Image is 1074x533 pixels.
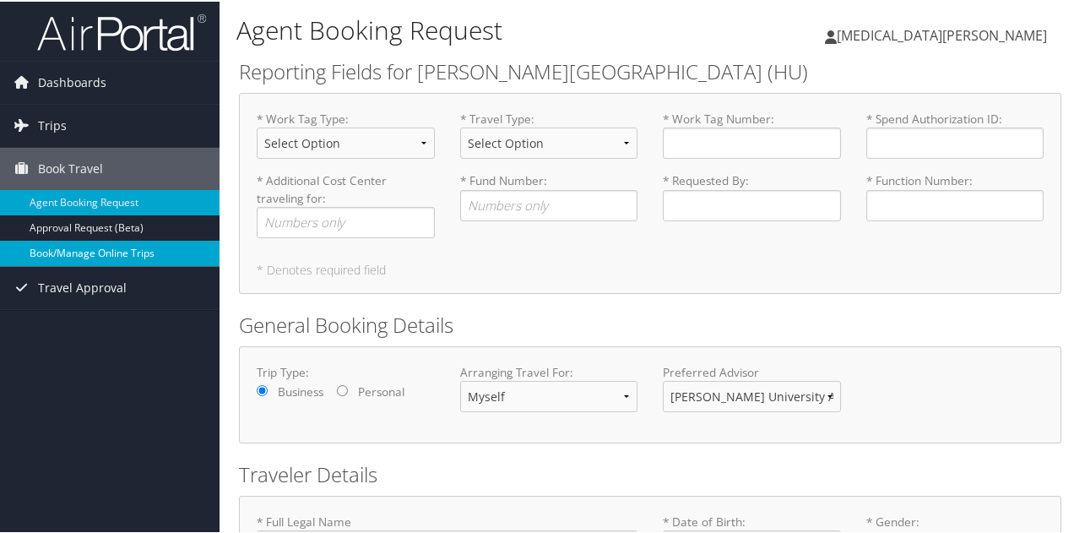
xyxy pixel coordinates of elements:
input: * Requested By: [663,188,841,220]
input: * Function Number: [866,188,1044,220]
input: * Fund Number: [460,188,638,220]
label: * Work Tag Type : [257,109,435,171]
h2: Reporting Fields for [PERSON_NAME][GEOGRAPHIC_DATA] (HU) [239,56,1061,84]
span: Dashboards [38,60,106,102]
label: * Spend Authorization ID : [866,109,1044,157]
label: * Work Tag Number : [663,109,841,157]
h2: General Booking Details [239,309,1061,338]
h1: Agent Booking Request [236,11,788,46]
label: * Travel Type : [460,109,638,171]
label: * Requested By : [663,171,841,219]
h2: Traveler Details [239,459,1061,487]
label: Preferred Advisor [663,362,841,379]
span: Book Travel [38,146,103,188]
label: Trip Type: [257,362,435,379]
select: * Travel Type: [460,126,638,157]
label: * Fund Number : [460,171,638,219]
span: Trips [38,103,67,145]
label: * Additional Cost Center traveling for : [257,171,435,237]
label: Business [278,382,323,399]
input: * Spend Authorization ID: [866,126,1044,157]
span: [MEDICAL_DATA][PERSON_NAME] [837,24,1047,43]
select: * Work Tag Type: [257,126,435,157]
label: * Function Number : [866,171,1044,219]
label: Arranging Travel For: [460,362,638,379]
a: [MEDICAL_DATA][PERSON_NAME] [825,8,1064,59]
img: airportal-logo.png [37,11,206,51]
span: Travel Approval [38,265,127,307]
label: Personal [358,382,404,399]
input: * Work Tag Number: [663,126,841,157]
input: * Additional Cost Center traveling for: [257,205,435,237]
h5: * Denotes required field [257,263,1044,275]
